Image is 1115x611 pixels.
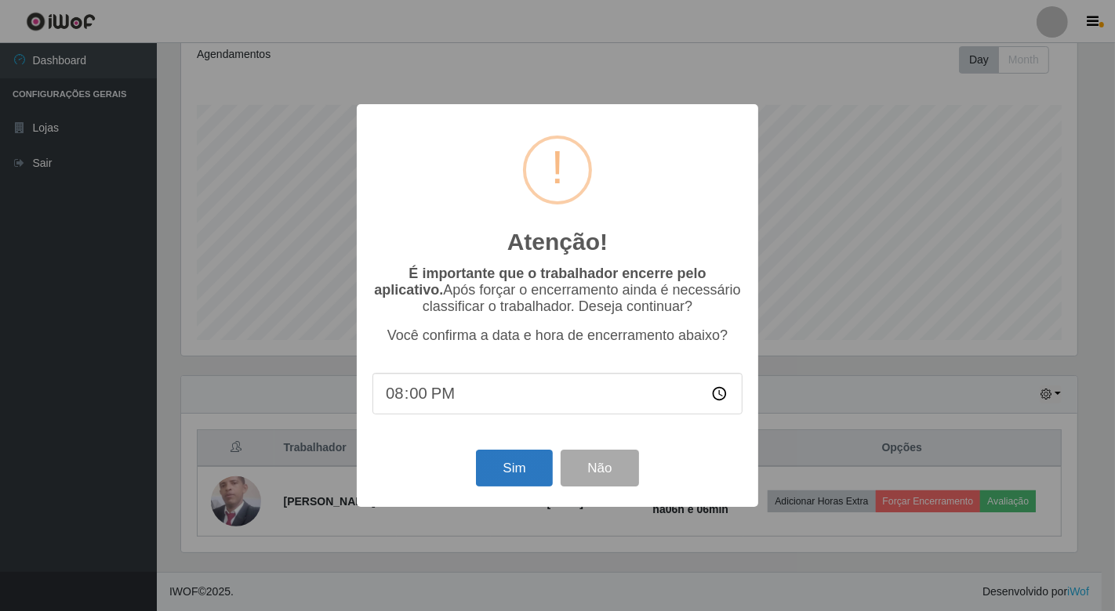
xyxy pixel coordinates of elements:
p: Você confirma a data e hora de encerramento abaixo? [372,327,743,344]
button: Sim [476,450,552,486]
h2: Atenção! [507,228,608,256]
b: É importante que o trabalhador encerre pelo aplicativo. [374,266,706,298]
button: Não [561,450,638,486]
p: Após forçar o encerramento ainda é necessário classificar o trabalhador. Deseja continuar? [372,266,743,315]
